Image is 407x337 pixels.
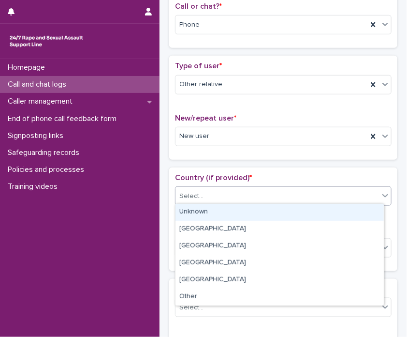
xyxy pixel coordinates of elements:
[175,255,384,272] div: Scotland
[175,238,384,255] div: Wales
[4,182,65,191] p: Training videos
[175,272,384,289] div: Northern Ireland
[175,114,236,122] span: New/repeat user
[4,131,71,140] p: Signposting links
[179,303,203,313] div: Select...
[175,221,384,238] div: England
[4,63,53,72] p: Homepage
[4,97,80,106] p: Caller management
[4,80,74,89] p: Call and chat logs
[179,191,203,201] div: Select...
[175,204,384,221] div: Unknown
[175,289,384,306] div: Other
[175,2,222,10] span: Call or chat?
[175,174,252,182] span: Country (if provided)
[8,31,85,51] img: rhQMoQhaT3yELyF149Cw
[179,79,222,90] span: Other relative
[179,131,209,141] span: New user
[4,165,92,174] p: Policies and processes
[175,62,222,70] span: Type of user
[4,114,124,123] p: End of phone call feedback form
[4,148,87,157] p: Safeguarding records
[179,20,200,30] span: Phone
